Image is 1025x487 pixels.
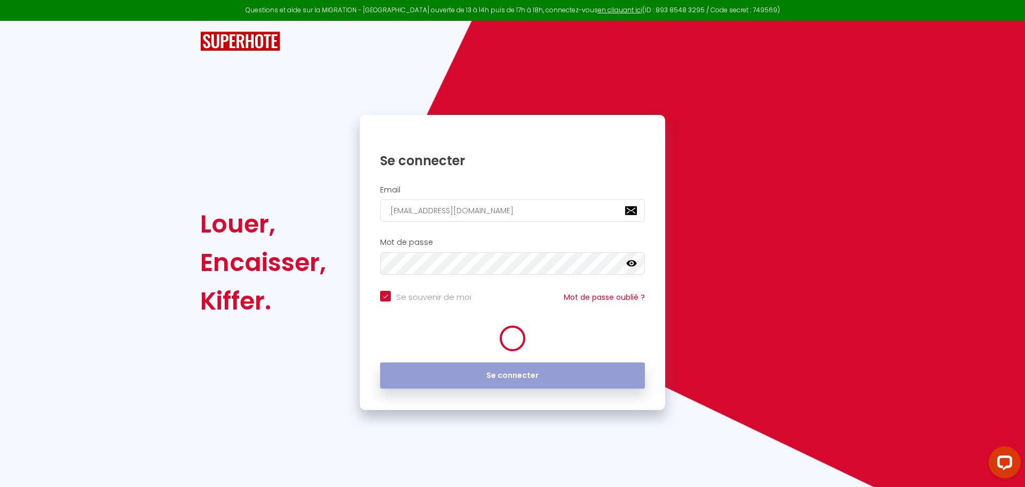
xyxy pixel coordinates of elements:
[200,32,280,51] img: SuperHote logo
[380,199,645,222] input: Ton Email
[380,238,645,247] h2: Mot de passe
[200,243,326,282] div: Encaisser,
[380,362,645,389] button: Se connecter
[564,292,645,303] a: Mot de passe oublié ?
[380,152,645,169] h1: Se connecter
[200,205,326,243] div: Louer,
[598,5,642,14] a: en cliquant ici
[980,442,1025,487] iframe: LiveChat chat widget
[380,185,645,195] h2: Email
[200,282,326,320] div: Kiffer.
